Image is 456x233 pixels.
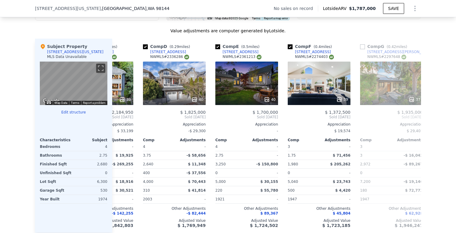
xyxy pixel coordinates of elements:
div: Comp [215,138,247,142]
span: 1,980 [288,162,298,166]
div: Other Adjustments [143,206,206,211]
div: 3 [360,151,390,160]
div: - [393,195,423,203]
div: 530 [75,186,107,195]
div: - [103,169,133,177]
div: Adjustments [102,138,133,142]
span: $ 1,723,185 [322,223,350,228]
span: Lotside ARV [323,5,349,11]
span: 2,640 [143,162,153,166]
span: 4,000 [143,180,153,184]
a: [STREET_ADDRESS] [143,49,186,54]
span: $ 11,348 [188,162,206,166]
span: -$ 82,444 [186,211,206,215]
a: Terms (opens in new tab) [71,101,79,104]
div: Bedrooms [40,142,72,151]
div: Adjusted Value [215,218,278,223]
img: NWMLS Logo [112,55,117,59]
img: NWMLS Logo [329,55,334,59]
span: 2,972 [360,162,370,166]
span: -$ 19,146 [404,180,423,184]
button: Keyboard shortcuts [207,17,212,19]
a: [STREET_ADDRESS] [215,49,258,54]
div: Street View [40,62,107,105]
span: Sold [DATE] [288,115,350,120]
div: - [103,142,133,151]
span: 5,040 [288,180,298,184]
div: 1947 [360,195,390,203]
a: Terms (opens in new tab) [252,17,260,20]
img: NWMLS Logo [184,55,189,59]
div: Adjustments [247,138,278,142]
span: $ 19,574 [334,129,350,133]
span: $ 1,769,949 [178,223,206,228]
div: Appreciation [143,122,206,127]
div: NWMLS # 2274403 [295,54,334,59]
div: MLS Data Unavailable [47,54,87,59]
span: $ 19,925 [116,153,133,158]
img: NWMLS Logo [257,55,261,59]
a: [STREET_ADDRESS][PERSON_NAME] [360,49,430,54]
span: ( miles) [239,45,262,49]
div: 39 [336,97,348,103]
span: $ 29,401 [407,129,423,133]
span: $ 41,814 [188,188,206,193]
div: [STREET_ADDRESS] [223,49,258,54]
div: Finished Sqft [40,160,72,168]
div: Lot Sqft [40,177,72,186]
div: No sales on record [274,5,318,11]
div: 39 [119,97,131,103]
span: 0.5 [243,45,249,49]
span: -$ 142,255 [112,211,133,215]
span: 0.42 [388,45,396,49]
div: Other Adjustments [215,206,278,211]
div: [STREET_ADDRESS] [150,49,186,54]
div: 4 [75,142,107,151]
span: $ 18,916 [116,180,133,184]
span: $ 30,521 [116,188,133,193]
div: [STREET_ADDRESS][PERSON_NAME] [367,49,430,54]
div: Adjusted Value [143,218,206,223]
div: Unfinished Sqft [40,169,72,177]
span: 310 [143,188,150,193]
span: -$ 89,267 [404,162,423,166]
span: -$ 29,300 [188,129,206,133]
span: $ 1,842,803 [105,223,133,228]
div: Value adjustments are computer generated by Lotside . [35,28,421,34]
span: $ 72,773 [405,188,423,193]
span: -$ 58,656 [186,153,206,158]
div: Year Built [40,195,72,203]
span: $ 1,946,247 [395,223,423,228]
div: Comp D [143,43,192,49]
div: - [320,195,350,203]
div: 1947 [288,195,318,203]
div: 1974 [75,195,107,203]
span: [STREET_ADDRESS][US_STATE] [35,5,101,11]
div: - [393,142,423,151]
div: - [248,142,278,151]
div: 0 [75,169,107,177]
div: NWMLS # 2336286 [150,54,189,59]
div: - [393,169,423,177]
span: $ 62,928 [405,211,423,215]
div: - [176,195,206,203]
div: [STREET_ADDRESS][US_STATE] [47,49,103,54]
span: 7,200 [360,180,370,184]
button: Keyboard shortcuts [47,101,51,104]
span: Sold [DATE] [215,115,278,120]
span: $ 1,935,000 [397,110,423,115]
div: - [320,169,350,177]
div: - [215,127,278,135]
span: -$ 16,042 [404,153,423,158]
div: Garage Sqft [40,186,72,195]
div: - [176,142,206,151]
div: Characteristics [40,138,74,142]
div: 6,300 [75,177,107,186]
div: Adjusted Value [288,218,350,223]
span: $1,787,000 [349,6,376,11]
div: Comp F [288,43,334,49]
span: $ 1,825,000 [180,110,206,115]
button: Show Options [409,2,421,14]
div: 37 [409,97,420,103]
div: 40 [264,97,276,103]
